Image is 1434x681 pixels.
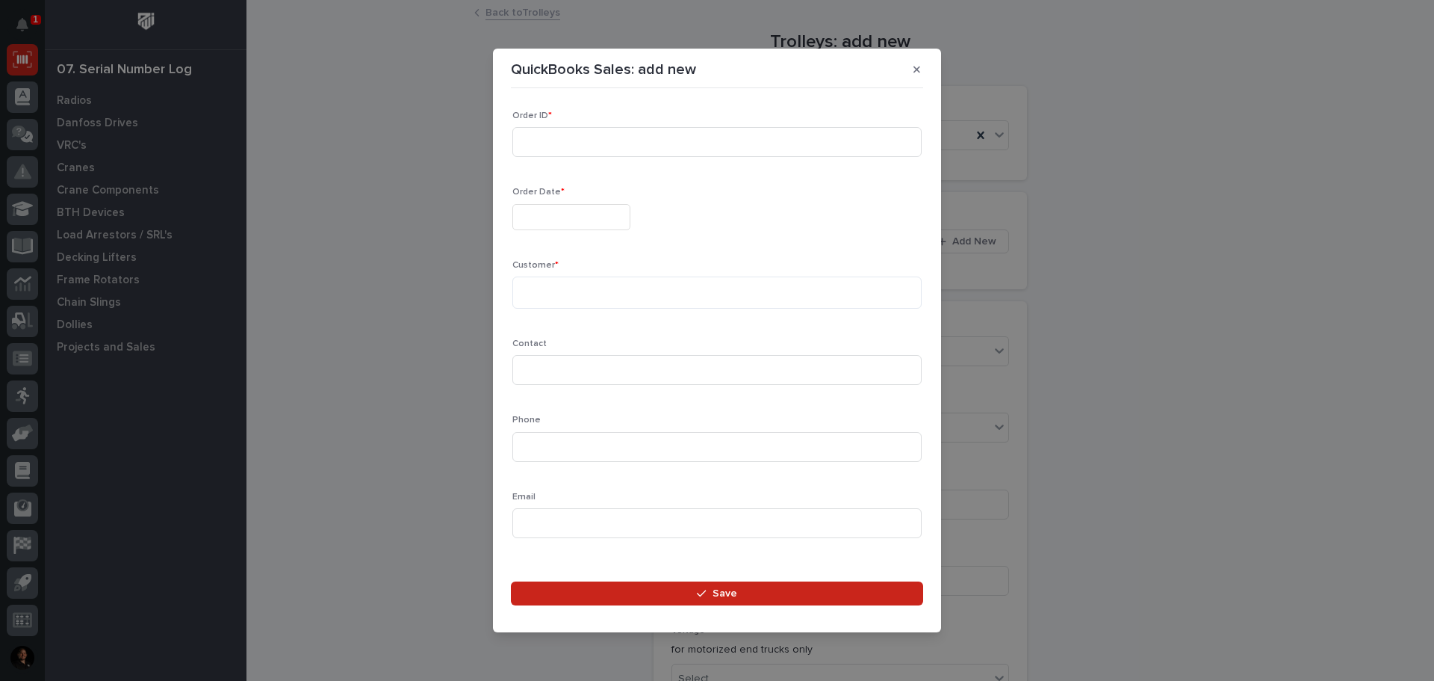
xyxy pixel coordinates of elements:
[511,582,923,605] button: Save
[512,111,552,120] span: Order ID
[512,416,541,425] span: Phone
[512,339,547,348] span: Contact
[511,61,696,78] p: QuickBooks Sales: add new
[512,261,559,270] span: Customer
[512,493,536,502] span: Email
[713,587,737,600] span: Save
[512,188,565,197] span: Order Date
